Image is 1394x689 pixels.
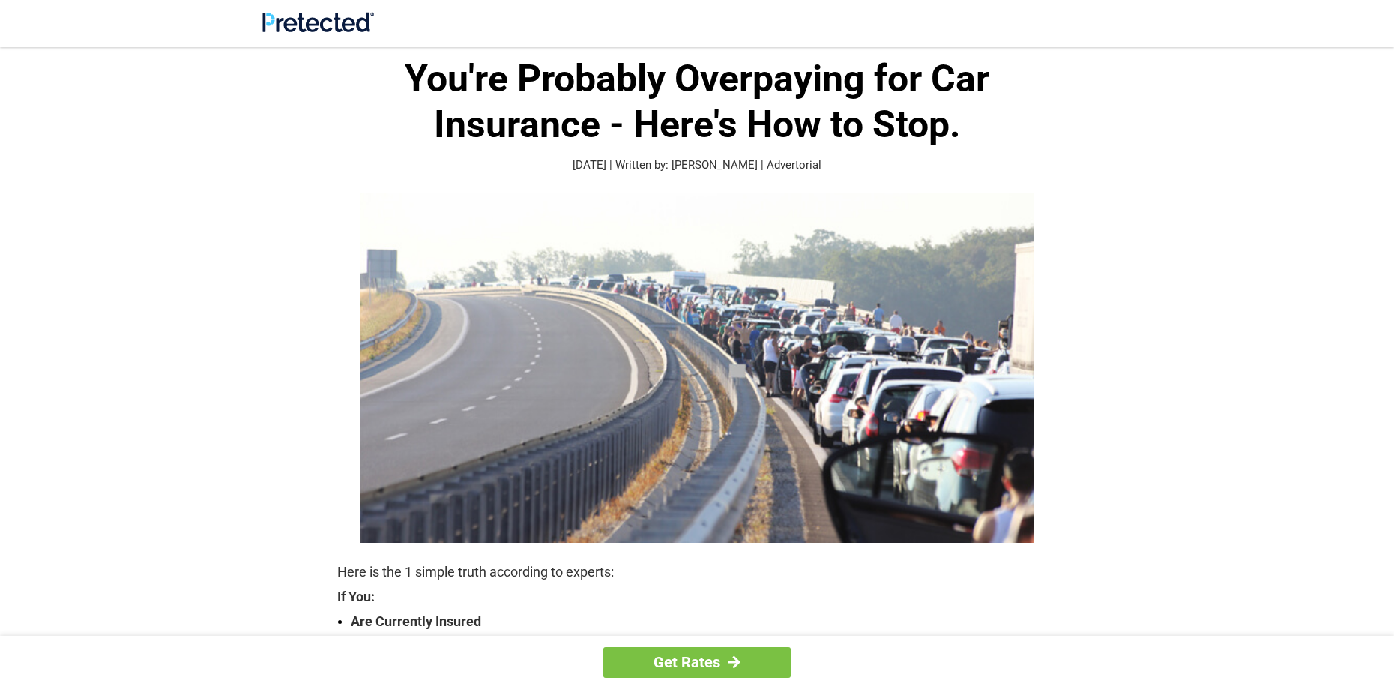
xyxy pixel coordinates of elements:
[262,12,374,32] img: Site Logo
[337,157,1057,174] p: [DATE] | Written by: [PERSON_NAME] | Advertorial
[603,647,791,678] a: Get Rates
[351,611,1057,632] strong: Are Currently Insured
[262,21,374,35] a: Site Logo
[337,56,1057,148] h1: You're Probably Overpaying for Car Insurance - Here's How to Stop.
[337,562,1057,583] p: Here is the 1 simple truth according to experts:
[337,590,1057,604] strong: If You:
[351,632,1057,653] strong: Are Over The Age Of [DEMOGRAPHIC_DATA]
